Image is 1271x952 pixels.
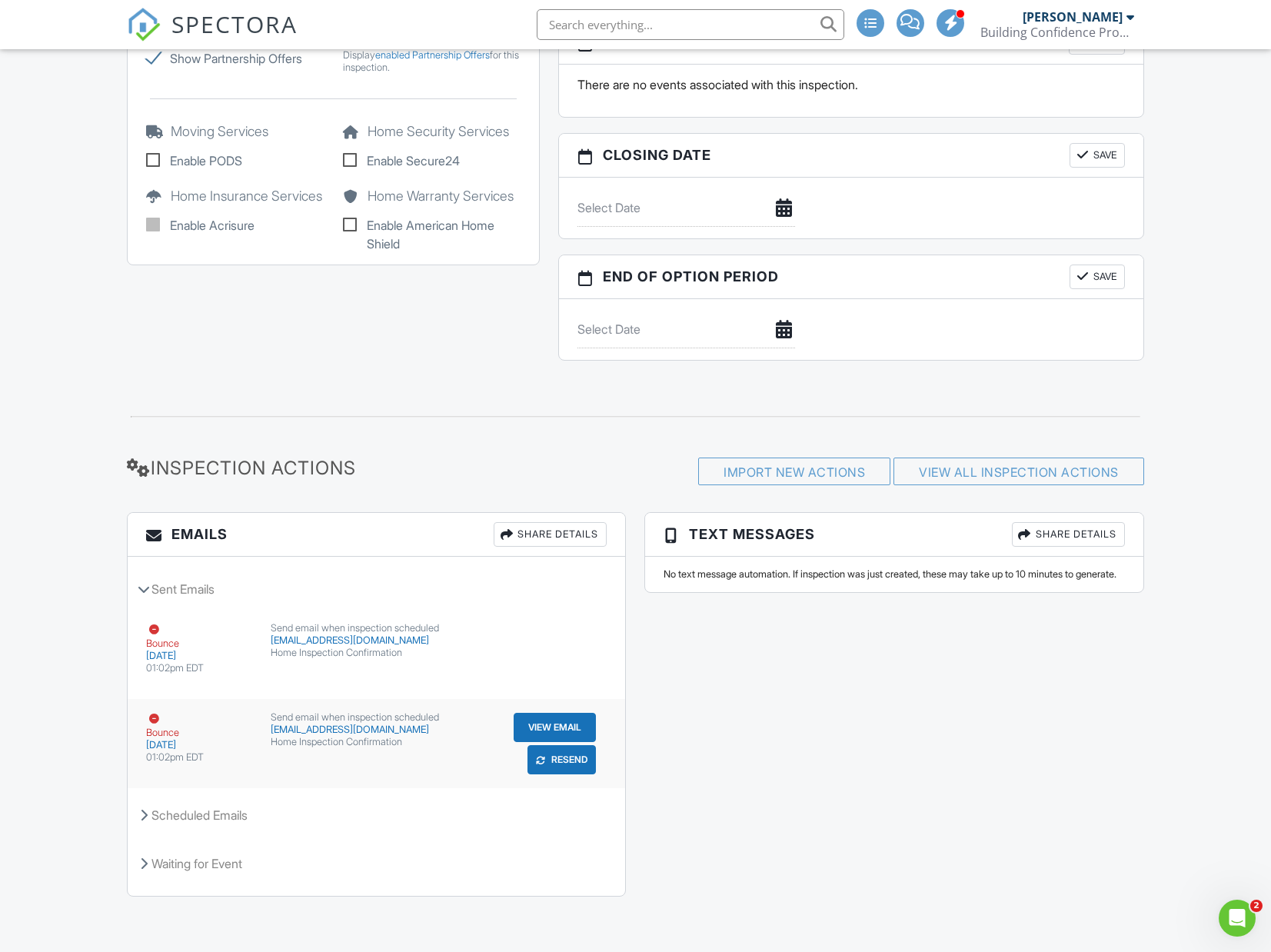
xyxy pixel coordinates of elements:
h3: Text Messages [645,513,1143,557]
label: Enable PODS [146,151,324,170]
h3: Inspection Actions [127,458,454,478]
h5: Moving Services [146,124,324,139]
label: Enable Secure24 [343,151,521,170]
span: End of Option Period [603,266,779,287]
input: Select Date [577,189,794,227]
div: Waiting for Event [128,843,625,884]
div: [EMAIL_ADDRESS][DOMAIN_NAME] [271,634,483,647]
h5: Home Insurance Services [146,188,324,204]
span: SPECTORA [171,8,298,40]
div: 01:02pm EDT [146,751,252,764]
img: The Best Home Inspection Software - Spectora [127,8,161,42]
a: View Email [512,711,597,744]
label: Enable Acrisure [146,216,324,235]
button: View Email [514,713,596,742]
button: Save [1070,143,1125,168]
div: Building Confidence Property Inspections [980,25,1134,40]
span: 2 [1250,900,1263,912]
div: [DATE] [146,650,252,662]
div: No text message automation. If inspection was just created, these may take up to 10 minutes to ge... [664,568,1124,581]
div: Share Details [1012,522,1125,547]
div: Bounce [146,711,252,739]
div: Import New Actions [698,458,890,485]
div: [DATE] [146,739,252,751]
div: 01:02pm EDT [146,662,252,674]
div: Home Inspection Confirmation [271,736,483,748]
label: Show Partnership Offers [146,49,324,68]
div: [PERSON_NAME] [1023,9,1123,25]
input: Search everything... [537,9,844,40]
div: Share Details [494,522,607,547]
div: [EMAIL_ADDRESS][DOMAIN_NAME] [271,724,483,736]
h5: Home Warranty Services [343,188,521,204]
p: There are no events associated with this inspection. [577,76,1124,93]
div: Display for this inspection. [343,49,521,74]
div: Home Inspection Confirmation [271,647,483,659]
div: Scheduled Emails [128,794,625,836]
span: Closing date [603,145,711,165]
a: View All Inspection Actions [919,464,1119,480]
div: Sent Emails [128,568,625,610]
h5: Home Security Services [343,124,521,139]
input: Select Date [577,311,794,348]
a: SPECTORA [127,21,298,53]
h3: Emails [128,513,625,557]
button: Resend [527,745,596,774]
div: Send email when inspection scheduled [271,622,483,634]
label: Enable American Home Shield [343,216,521,253]
div: Bounce [146,622,252,650]
iframe: Intercom live chat [1219,900,1256,937]
a: enabled Partnership Offers [375,49,490,61]
div: Send email when inspection scheduled [271,711,483,724]
button: Save [1070,265,1125,289]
